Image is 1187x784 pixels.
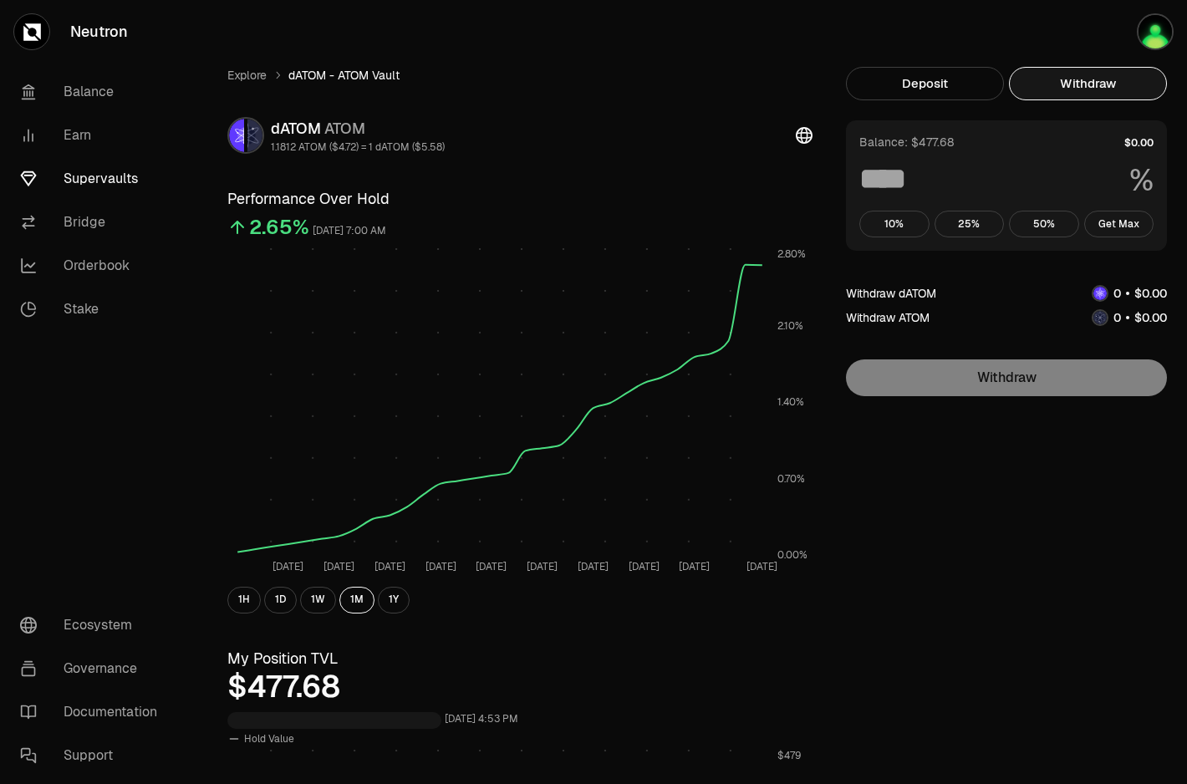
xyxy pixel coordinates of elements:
tspan: [DATE] [679,560,710,573]
div: dATOM [271,117,445,140]
a: Explore [227,67,267,84]
tspan: [DATE] [629,560,660,573]
button: 10% [859,211,930,237]
tspan: [DATE] [746,560,777,573]
tspan: 1.40% [777,395,804,409]
tspan: [DATE] [374,560,405,573]
button: 1Y [378,587,410,613]
tspan: [DATE] [578,560,609,573]
div: 1.1812 ATOM ($4.72) = 1 dATOM ($5.58) [271,140,445,154]
tspan: 2.10% [777,319,803,333]
tspan: [DATE] [527,560,558,573]
div: $477.68 [227,670,813,704]
a: Earn [7,114,181,157]
a: Documentation [7,690,181,734]
button: 1M [339,587,374,613]
img: kkr [1137,13,1174,50]
button: Deposit [846,67,1004,100]
span: dATOM - ATOM Vault [288,67,400,84]
a: Bridge [7,201,181,244]
tspan: [DATE] [425,560,456,573]
button: 1D [264,587,297,613]
div: [DATE] 7:00 AM [313,221,386,241]
div: Withdraw dATOM [846,285,936,302]
a: Orderbook [7,244,181,288]
a: Supervaults [7,157,181,201]
tspan: 0.00% [777,548,807,562]
div: Balance: $477.68 [859,134,954,150]
span: Hold Value [244,732,294,746]
button: 25% [935,211,1005,237]
a: Balance [7,70,181,114]
a: Support [7,734,181,777]
div: Withdraw ATOM [846,309,930,326]
img: ATOM Logo [1093,311,1107,324]
span: ATOM [324,119,365,138]
button: Get Max [1084,211,1154,237]
tspan: $479 [777,749,801,762]
tspan: 2.80% [777,247,806,261]
img: dATOM Logo [229,119,244,152]
a: Stake [7,288,181,331]
button: 50% [1009,211,1079,237]
tspan: [DATE] [323,560,354,573]
h3: Performance Over Hold [227,187,813,211]
button: Withdraw [1009,67,1167,100]
a: Governance [7,647,181,690]
h3: My Position TVL [227,647,813,670]
button: 1W [300,587,336,613]
nav: breadcrumb [227,67,813,84]
tspan: 0.70% [777,472,805,486]
button: 1H [227,587,261,613]
span: % [1129,164,1154,197]
a: Ecosystem [7,603,181,647]
img: dATOM Logo [1093,287,1107,300]
div: 2.65% [249,214,309,241]
tspan: [DATE] [273,560,303,573]
tspan: [DATE] [476,560,507,573]
img: ATOM Logo [247,119,262,152]
div: [DATE] 4:53 PM [445,710,518,729]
